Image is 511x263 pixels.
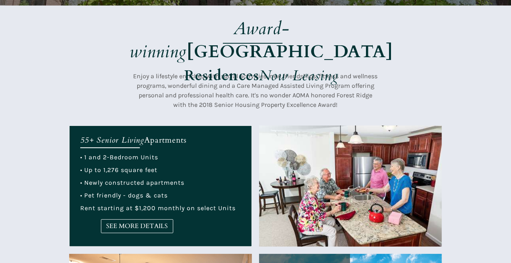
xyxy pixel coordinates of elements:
strong: [GEOGRAPHIC_DATA] [187,40,393,64]
em: Award-winning [130,17,290,64]
strong: Residences [184,66,259,85]
span: • Pet friendly - dogs & cats [80,191,168,199]
span: Rent starting at $1,200 monthly on select Units [80,204,236,212]
span: • Up to 1,276 square feet [80,166,157,174]
a: SEE MORE DETAILS [101,219,173,233]
em: Now Leasing [259,66,339,85]
span: SEE MORE DETAILS [101,222,173,230]
span: • 1 and 2-Bedroom Units [80,153,158,161]
span: Apartments [144,135,187,145]
em: 55+ Senior Living [80,135,144,145]
span: • Newly constructed apartments [80,179,184,186]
